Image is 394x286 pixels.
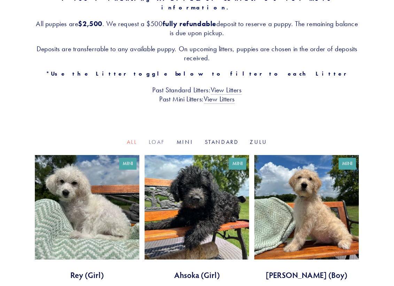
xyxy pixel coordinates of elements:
a: Standard [205,139,239,145]
strong: fully refundable [163,20,217,28]
h3: Past Standard Litters: Past Mini Litters: [35,85,359,103]
a: All [127,139,138,145]
a: Mini [177,139,194,145]
strong: *Use the Litter toggle below to filter to each Litter [46,70,348,77]
a: Loaf [149,139,165,145]
strong: $2,500 [78,20,102,28]
a: Zulu [250,139,267,145]
h3: All puppies are . We request a $500 deposit to reserve a puppy. The remaining balance is due upon... [35,19,359,37]
a: View Litters [204,95,235,104]
a: View Litters [211,86,242,95]
h3: Deposits are transferrable to any available puppy. On upcoming litters, puppies are chosen in the... [35,44,359,62]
